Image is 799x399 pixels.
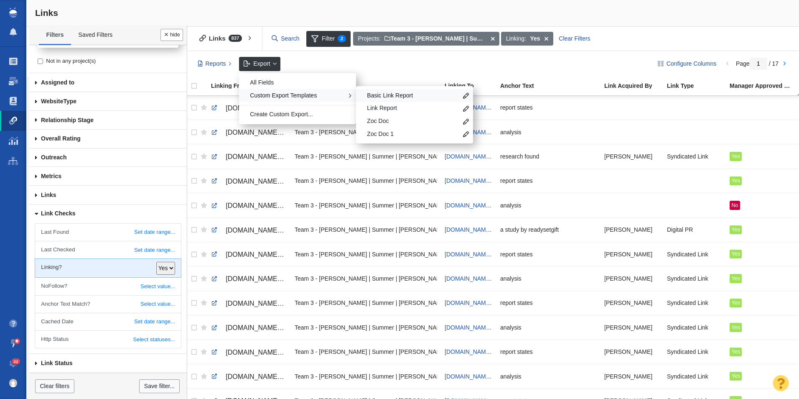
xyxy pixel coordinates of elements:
div: Project [295,83,444,89]
span: Syndicated Link [667,153,708,160]
a: [DOMAIN_NAME][URL] [445,226,506,233]
a: [DOMAIN_NAME][URL][US_STATE][US_STATE] [211,125,287,140]
img: 0a657928374d280f0cbdf2a1688580e1 [9,379,18,387]
div: Team 3 - [PERSON_NAME] | Summer | [PERSON_NAME]\Ready Set Gift\Ready Set Gift - Digital PR - Rank... [295,123,437,141]
a: [DOMAIN_NAME][URL] [445,299,506,306]
td: Syndicated Link [663,144,726,169]
a: Link Type [667,83,729,90]
div: Team 3 - [PERSON_NAME] | Summer | [PERSON_NAME]\Ready Set Gift\Ready Set Gift - Digital PR - Rank... [295,269,437,287]
a: Link Status [29,354,187,373]
td: Yes [726,266,798,291]
td: Samantha Staufenberg [601,144,663,169]
td: Syndicated Link [663,364,726,388]
div: Team 3 - [PERSON_NAME] | Summer | [PERSON_NAME]\Ready Set Gift\Ready Set Gift - Digital PR - Rank... [295,318,437,336]
a: Link Checks [29,205,187,223]
a: Save filter... [139,379,179,394]
td: Syndicated Link [663,266,726,291]
a: [DOMAIN_NAME][URL][US_STATE][US_STATE] [211,248,287,262]
a: [DOMAIN_NAME][URL] [445,202,506,209]
span: Yes [731,227,740,233]
a: [DOMAIN_NAME][URL][US_STATE][US_STATE] [211,370,287,384]
a: [DOMAIN_NAME][URL][US_STATE][US_STATE] [211,150,287,164]
span: Website [41,98,63,105]
div: Team 3 - [PERSON_NAME] | Summer | [PERSON_NAME]\Ready Set Gift\Ready Set Gift - Digital PR - Rank... [295,147,437,165]
span: Yes [731,349,740,355]
div: report states [500,294,597,312]
div: Team 3 - [PERSON_NAME] | Summer | [PERSON_NAME]\Ready Set Gift\Ready Set Gift - Digital PR - Rank... [295,245,437,263]
div: Create Custom Export... [239,108,356,121]
td: Yes [726,217,798,242]
span: Yes [731,251,740,257]
span: [DOMAIN_NAME][URL] [226,227,296,234]
a: [DOMAIN_NAME][URL] [445,348,506,355]
a: [DOMAIN_NAME][URL] [445,324,506,331]
a: [DOMAIN_NAME][URL] [445,251,506,258]
span: [PERSON_NAME] [604,275,652,282]
div: Team 3 - [PERSON_NAME] | Summer | [PERSON_NAME]\Ready Set Gift\Ready Set Gift - Digital PR - Rank... [295,294,437,312]
a: Set date range... [35,313,181,330]
span: [DOMAIN_NAME][URL][US_STATE][US_STATE] [226,324,371,331]
span: Team 3 - [PERSON_NAME] | Summer | [PERSON_NAME]\Ready Set Gift [384,35,588,42]
div: analysis [500,318,597,336]
a: Clear filters [35,379,74,394]
a: Purchases [29,373,187,391]
td: No [726,193,798,217]
div: research found [500,147,597,165]
span: [PERSON_NAME] [604,299,652,307]
div: Linking To [445,83,499,89]
a: Linking To [445,83,499,90]
div: Link Type [667,83,729,89]
a: Relationship Stage [29,111,187,130]
a: [DOMAIN_NAME][URL] [445,373,506,380]
a: Type [29,92,187,111]
div: Link Acquired By [604,83,666,89]
span: Zoc Doc 1 [367,130,458,138]
span: [DOMAIN_NAME][URL][US_STATE][US_STATE] [226,349,371,356]
div: All Fields [239,76,356,89]
a: Assigned to [29,73,187,92]
div: Team 3 - [PERSON_NAME] | Summer | [PERSON_NAME]\Ready Set Gift\Ready Set Gift - Digital PR - Rank... [295,221,437,239]
span: [DOMAIN_NAME][URL][US_STATE][US_STATE] [226,202,371,209]
td: Yes [726,144,798,169]
td: Yes [726,291,798,315]
a: Select statuses... [35,331,181,348]
span: [DOMAIN_NAME][URL][US_STATE][US_STATE] [226,178,371,185]
span: Syndicated Link [667,348,708,356]
a: Outreach [29,148,187,167]
div: a study by readysetgift [500,221,597,239]
span: Linking: [506,34,526,43]
td: Samantha Staufenberg [601,217,663,242]
div: analysis [500,196,597,214]
span: [DOMAIN_NAME][URL][US_STATE][US_STATE] [226,153,371,160]
button: Reports [193,57,236,71]
a: [DOMAIN_NAME][URL][US_STATE][US_STATE] [211,174,287,189]
label: Linking? [41,260,150,275]
span: [DOMAIN_NAME][URL][US_STATE][US_STATE] [226,105,371,112]
a: [DOMAIN_NAME][URL][US_STATE][US_STATE] [211,321,287,335]
span: Basic Link Report [367,92,458,100]
div: Anchor Text [500,83,603,89]
a: [DOMAIN_NAME][URL] [445,129,506,136]
span: [PERSON_NAME] [604,324,652,331]
span: Syndicated Link [667,373,708,380]
div: report states [500,172,597,190]
a: [DOMAIN_NAME][URL] [445,177,506,184]
div: Clear Filters [554,32,595,46]
span: Links [35,8,58,18]
a: Set date range... [35,224,181,241]
span: Syndicated Link [667,299,708,307]
strong: Yes [530,34,540,43]
img: buzzstream_logo_iconsimple.png [9,8,17,18]
a: Select value... [35,278,181,295]
a: [DOMAIN_NAME][URL] [445,153,506,160]
a: Linking From [211,83,294,90]
div: Team 3 - [PERSON_NAME] | Summer | [PERSON_NAME]\Ready Set Gift\Ready Set Gift - Digital PR - Rank... [295,196,437,214]
span: Export [253,59,270,68]
td: Samantha Staufenberg [601,242,663,266]
span: Digital PR [667,226,693,233]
